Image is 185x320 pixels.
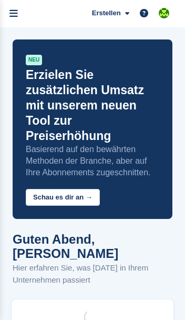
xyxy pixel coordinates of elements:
[13,232,172,261] h1: Guten Abend, [PERSON_NAME]
[26,55,42,65] div: NEU
[92,8,121,18] span: Erstellen
[26,189,100,206] button: Schau es dir an →
[159,8,169,18] img: Stefano
[13,262,172,286] p: Hier erfahren Sie, was [DATE] in Ihrem Unternehmen passiert
[26,67,159,144] p: Erzielen Sie zusätzlichen Umsatz mit unserem neuen Tool zur Preiserhöhung
[26,144,159,178] p: Basierend auf den bewährten Methoden der Branche, aber auf Ihre Abonnements zugeschnitten.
